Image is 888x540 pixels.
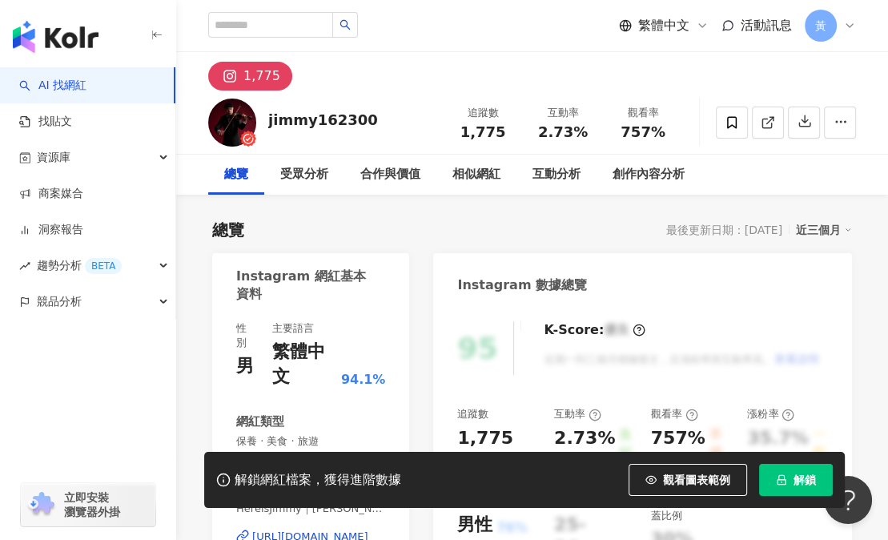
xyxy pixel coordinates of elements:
[37,139,70,175] span: 資源庫
[460,123,506,140] span: 1,775
[236,321,256,350] div: 性別
[340,19,351,30] span: search
[236,413,284,430] div: 網紅類型
[37,284,82,320] span: 競品分析
[452,165,500,184] div: 相似網紅
[212,219,244,241] div: 總覽
[776,474,787,486] span: lock
[208,99,256,147] img: KOL Avatar
[224,165,248,184] div: 總覽
[457,426,513,451] div: 1,775
[621,124,665,140] span: 757%
[815,17,826,34] span: 黃
[19,260,30,272] span: rise
[13,21,98,53] img: logo
[208,62,292,91] button: 1,775
[26,492,57,518] img: chrome extension
[236,502,385,516] span: HereisJimmy｜[PERSON_NAME] | jimmy162300
[64,490,120,519] span: 立即安裝 瀏覽器外掛
[268,110,378,130] div: jimmy162300
[37,248,122,284] span: 趨勢分析
[457,407,488,421] div: 追蹤數
[272,321,314,336] div: 主要語言
[651,407,698,421] div: 觀看率
[85,258,122,274] div: BETA
[19,114,72,130] a: 找貼文
[651,426,705,462] div: 757%
[663,474,730,486] span: 觀看圖表範例
[651,494,732,522] div: 商業合作內容覆蓋比例
[666,224,782,236] div: 最後更新日期：[DATE]
[19,186,83,202] a: 商案媒合
[741,18,792,33] span: 活動訊息
[796,220,852,240] div: 近三個月
[759,464,833,496] button: 解鎖
[280,165,328,184] div: 受眾分析
[554,426,615,462] div: 2.73%
[243,65,280,87] div: 1,775
[544,321,645,339] div: K-Score :
[794,474,816,486] span: 解鎖
[747,407,794,421] div: 漲粉率
[532,105,593,121] div: 互動率
[236,354,254,379] div: 男
[532,165,581,184] div: 互動分析
[613,105,673,121] div: 觀看率
[613,165,685,184] div: 創作內容分析
[19,78,86,94] a: searchAI 找網紅
[629,464,747,496] button: 觀看圖表範例
[452,105,513,121] div: 追蹤數
[457,276,587,294] div: Instagram 數據總覽
[272,340,337,389] div: 繁體中文
[538,124,588,140] span: 2.73%
[236,434,385,449] span: 保養 · 美食 · 旅遊
[638,17,689,34] span: 繁體中文
[235,472,401,489] div: 解鎖網紅檔案，獲得進階數據
[360,165,420,184] div: 合作與價值
[341,371,386,389] span: 94.1%
[21,483,155,526] a: chrome extension立即安裝 瀏覽器外掛
[236,268,377,304] div: Instagram 網紅基本資料
[554,407,601,421] div: 互動率
[457,513,492,538] div: 男性
[19,222,83,238] a: 洞察報告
